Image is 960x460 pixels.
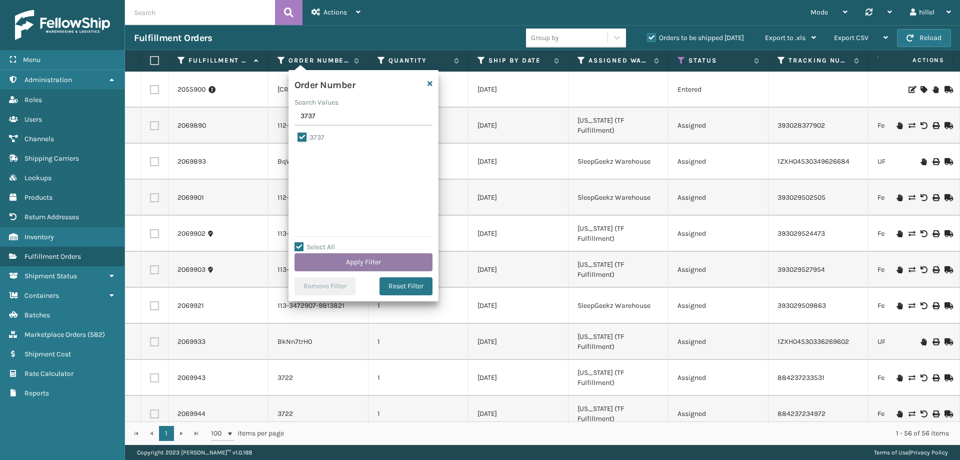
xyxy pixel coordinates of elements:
[932,374,938,381] i: Print Label
[920,194,926,201] i: Void Label
[910,449,948,456] a: Privacy Policy
[668,108,768,144] td: Assigned
[944,374,950,381] i: Mark as Shipped
[568,360,668,396] td: [US_STATE] (TF Fulfillment)
[777,337,849,346] a: 1ZXH04530336269602
[24,174,51,182] span: Lookups
[896,266,902,273] i: On Hold
[277,121,344,131] a: 112-3918666-5371454
[765,34,805,42] span: Export to .xls
[920,158,926,165] i: On Hold
[177,373,205,383] a: 2069943
[134,32,212,44] h3: Fulfillment Orders
[211,428,226,438] span: 100
[568,144,668,180] td: SleepGeekz Warehouse
[277,229,342,239] a: 113-6211936-3720231
[24,389,49,397] span: Reports
[277,193,344,203] a: 112-2590564-9653011
[211,426,284,441] span: items per page
[668,252,768,288] td: Assigned
[908,266,914,273] i: Change shipping
[177,337,205,347] a: 2069933
[668,324,768,360] td: Assigned
[568,180,668,216] td: SleepGeekz Warehouse
[668,180,768,216] td: Assigned
[568,108,668,144] td: [US_STATE] (TF Fulfillment)
[294,97,338,108] label: Search Values
[24,369,73,378] span: Rate Calculator
[932,230,938,237] i: Print Label
[294,277,355,295] button: Remove Filter
[277,265,342,275] a: 113-6211936-3720231
[896,230,902,237] i: On Hold
[932,158,938,165] i: Print Label
[277,85,360,95] a: [CREDIT_CARD_NUMBER]
[177,85,205,95] a: 2055900
[932,302,938,309] i: Print Label
[24,291,59,300] span: Containers
[468,396,568,432] td: [DATE]
[908,122,914,129] i: Change shipping
[810,8,828,17] span: Mode
[177,229,205,239] a: 2069902
[932,86,938,93] i: On Hold
[24,350,71,358] span: Shipment Cost
[297,133,324,142] label: 3737
[920,86,926,93] i: Assign Carrier and Warehouse
[24,272,77,280] span: Shipment Status
[15,10,110,40] img: logo
[908,374,914,381] i: Change shipping
[588,56,649,65] label: Assigned Warehouse
[24,96,42,104] span: Roles
[932,122,938,129] i: Print Label
[896,374,902,381] i: On Hold
[468,180,568,216] td: [DATE]
[277,301,344,311] a: 113-3472907-9813821
[24,115,42,124] span: Users
[188,56,249,65] label: Fulfillment Order Id
[323,8,347,17] span: Actions
[932,410,938,417] i: Print Label
[920,266,926,273] i: Void Label
[777,229,825,238] a: 393029524473
[944,122,950,129] i: Mark as Shipped
[920,338,926,345] i: On Hold
[932,338,938,345] i: Print Label
[177,301,204,311] a: 2069921
[24,135,54,143] span: Channels
[177,265,205,275] a: 2069903
[944,158,950,165] i: Mark as Shipped
[568,288,668,324] td: SleepGeekz Warehouse
[531,33,559,43] div: Group by
[777,193,825,202] a: 393029502505
[379,277,432,295] button: Reset Filter
[908,194,914,201] i: Change shipping
[468,324,568,360] td: [DATE]
[368,324,468,360] td: 1
[23,56,40,64] span: Menu
[668,288,768,324] td: Assigned
[388,56,449,65] label: Quantity
[368,288,468,324] td: 1
[468,216,568,252] td: [DATE]
[920,230,926,237] i: Void Label
[568,324,668,360] td: [US_STATE] (TF Fulfillment)
[294,253,432,271] button: Apply Filter
[777,265,825,274] a: 393029527954
[277,157,314,167] a: BqWYDLrc0
[788,56,849,65] label: Tracking Number
[896,302,902,309] i: On Hold
[177,121,206,131] a: 2069890
[777,121,825,130] a: 393028377902
[87,330,105,339] span: ( 582 )
[24,233,54,241] span: Inventory
[668,216,768,252] td: Assigned
[568,252,668,288] td: [US_STATE] (TF Fulfillment)
[908,410,914,417] i: Change shipping
[568,216,668,252] td: [US_STATE] (TF Fulfillment)
[896,194,902,201] i: On Hold
[368,360,468,396] td: 1
[777,409,825,418] a: 884237234972
[668,360,768,396] td: Assigned
[177,409,205,419] a: 2069944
